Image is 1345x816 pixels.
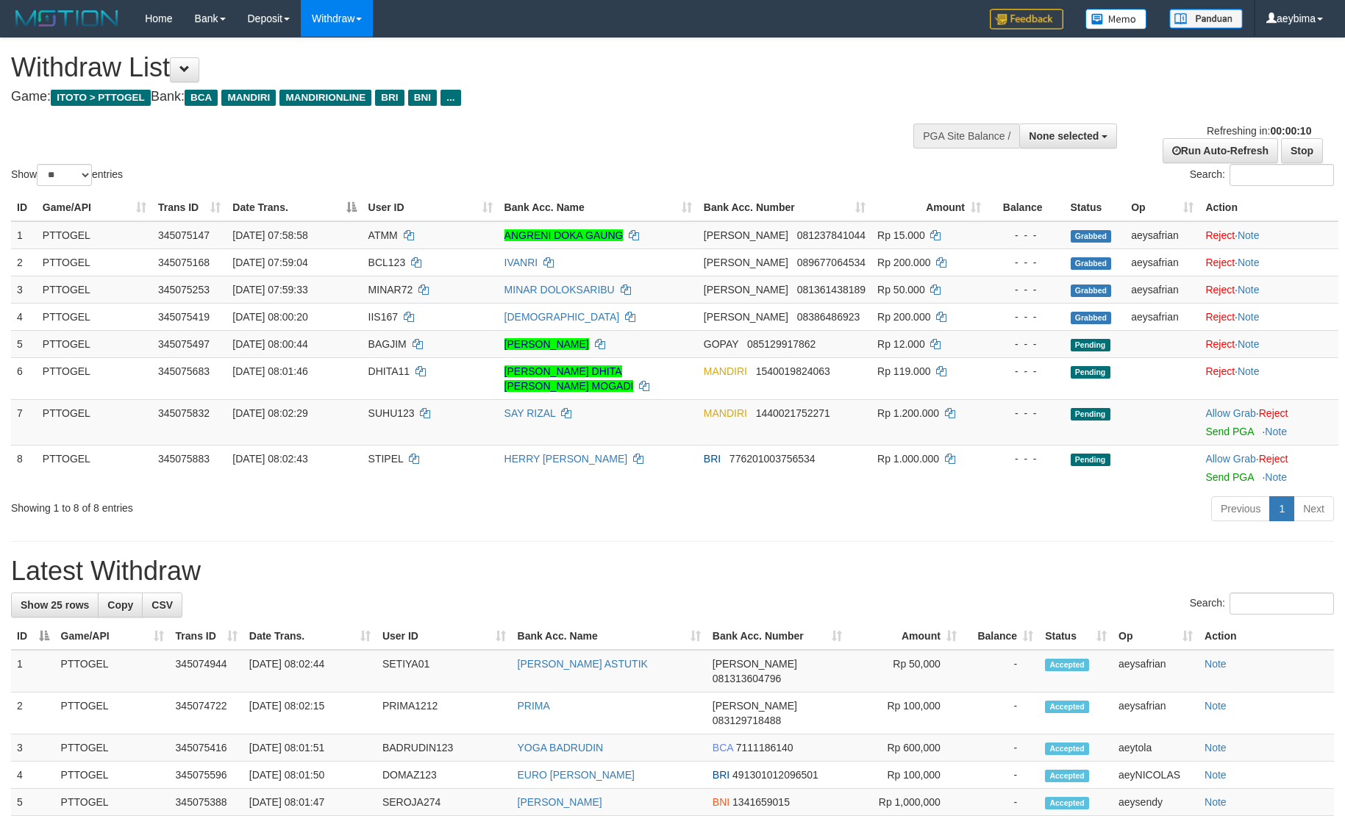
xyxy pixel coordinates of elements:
th: Trans ID: activate to sort column ascending [152,194,226,221]
a: Note [1265,471,1287,483]
span: 345075883 [158,453,210,465]
a: Note [1205,742,1227,754]
a: Show 25 rows [11,593,99,618]
span: BNI [713,796,729,808]
td: 4 [11,762,55,789]
td: PTTOGEL [55,692,170,734]
span: SUHU123 [368,407,415,419]
span: Copy 081313604796 to clipboard [713,673,781,684]
td: - [963,789,1039,816]
td: aeysafrian [1113,692,1199,734]
td: - [963,650,1039,692]
select: Showentries [37,164,92,186]
td: - [963,762,1039,789]
span: Copy 083129718488 to clipboard [713,715,781,726]
span: Copy 1341659015 to clipboard [732,796,790,808]
span: Rp 12.000 [877,338,925,350]
span: BRI [375,90,404,106]
a: PRIMA [518,700,550,712]
a: CSV [142,593,182,618]
div: - - - [993,228,1059,243]
td: 345075596 [170,762,243,789]
td: 7 [11,399,37,445]
span: Rp 15.000 [877,229,925,241]
a: Note [1205,658,1227,670]
span: Copy 776201003756534 to clipboard [729,453,816,465]
span: Copy 1540019824063 to clipboard [756,365,830,377]
th: Op: activate to sort column ascending [1113,623,1199,650]
img: MOTION_logo.png [11,7,123,29]
a: Reject [1205,257,1235,268]
th: Action [1199,623,1334,650]
a: Copy [98,593,143,618]
td: [DATE] 08:01:50 [243,762,377,789]
th: Balance [987,194,1065,221]
th: Action [1199,194,1338,221]
a: [PERSON_NAME] [504,338,589,350]
a: Allow Grab [1205,407,1255,419]
td: aeysafrian [1125,248,1199,276]
span: MINAR72 [368,284,413,296]
span: BRI [704,453,721,465]
label: Search: [1190,593,1334,615]
span: Accepted [1045,659,1089,671]
div: - - - [993,255,1059,270]
td: DOMAZ123 [377,762,512,789]
span: Copy 081361438189 to clipboard [797,284,866,296]
span: [PERSON_NAME] [713,700,797,712]
td: PTTOGEL [37,248,152,276]
a: Stop [1281,138,1323,163]
a: Note [1205,700,1227,712]
span: BAGJIM [368,338,407,350]
td: 3 [11,734,55,762]
th: Bank Acc. Number: activate to sort column ascending [698,194,871,221]
a: [PERSON_NAME] ASTUTIK [518,658,648,670]
span: CSV [151,599,173,611]
span: 345075683 [158,365,210,377]
td: aeysendy [1113,789,1199,816]
th: Amount: activate to sort column ascending [848,623,963,650]
a: Note [1238,257,1260,268]
div: PGA Site Balance / [913,124,1019,148]
td: 1 [11,221,37,249]
td: SETIYA01 [377,650,512,692]
span: Copy 08386486923 to clipboard [797,311,860,323]
h1: Latest Withdraw [11,556,1334,586]
span: BCA [185,90,218,106]
a: Previous [1211,496,1270,521]
td: PTTOGEL [37,276,152,303]
a: Note [1238,338,1260,350]
th: User ID: activate to sort column ascending [377,623,512,650]
span: [PERSON_NAME] [704,311,788,323]
a: Note [1238,229,1260,241]
h4: Game: Bank: [11,90,882,104]
span: [PERSON_NAME] [704,284,788,296]
td: aeyNICOLAS [1113,762,1199,789]
td: Rp 600,000 [848,734,963,762]
span: Refreshing in: [1207,125,1311,137]
span: Accepted [1045,797,1089,809]
span: DHITA11 [368,365,410,377]
a: Run Auto-Refresh [1163,138,1278,163]
span: ATMM [368,229,398,241]
td: · [1199,221,1338,249]
a: Reject [1259,453,1288,465]
th: Balance: activate to sort column ascending [963,623,1039,650]
th: Trans ID: activate to sort column ascending [170,623,243,650]
a: Send PGA [1205,426,1253,437]
span: [PERSON_NAME] [704,229,788,241]
div: - - - [993,309,1059,324]
span: [DATE] 08:00:20 [232,311,307,323]
span: BRI [713,769,729,781]
th: Date Trans.: activate to sort column descending [226,194,362,221]
a: [PERSON_NAME] DHITA [PERSON_NAME] MOGADI [504,365,634,392]
span: Copy 7111186140 to clipboard [736,742,793,754]
a: Note [1205,769,1227,781]
a: Reject [1205,365,1235,377]
th: Game/API: activate to sort column ascending [55,623,170,650]
span: MANDIRI [704,407,747,419]
a: MINAR DOLOKSARIBU [504,284,615,296]
th: Status [1065,194,1126,221]
span: MANDIRI [704,365,747,377]
span: Grabbed [1071,284,1112,297]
